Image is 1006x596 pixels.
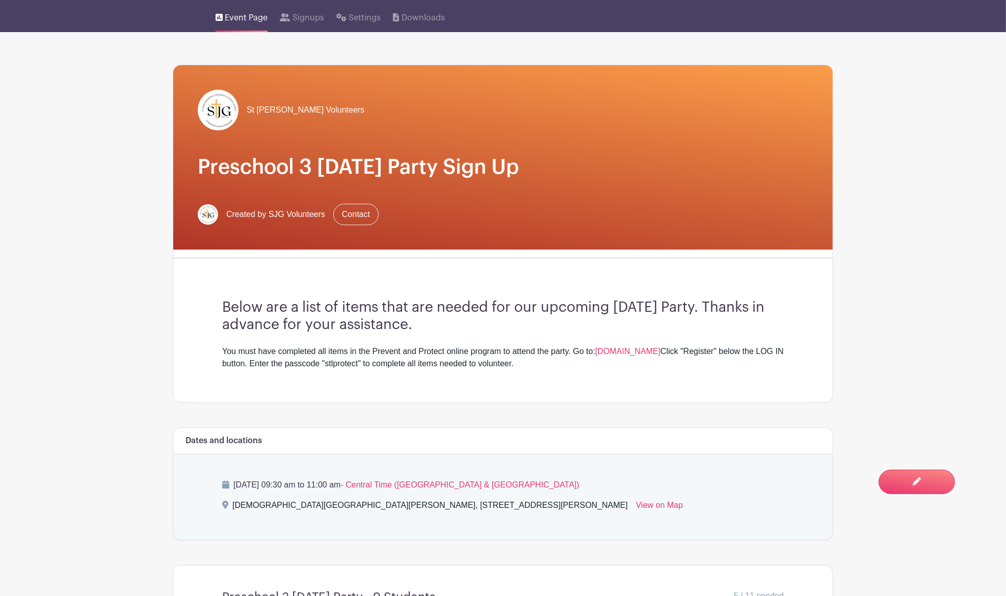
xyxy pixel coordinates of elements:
div: [DEMOGRAPHIC_DATA][GEOGRAPHIC_DATA][PERSON_NAME], [STREET_ADDRESS][PERSON_NAME] [232,499,628,516]
img: Logo%20jpg.jpg [198,204,218,225]
a: [DOMAIN_NAME] [595,347,660,356]
div: You must have completed all items in the Prevent and Protect online program to attend the party. ... [222,345,784,370]
a: Contact [333,204,379,225]
h1: Preschool 3 [DATE] Party Sign Up [198,155,808,179]
span: Settings [349,12,381,24]
h3: Below are a list of items that are needed for our upcoming [DATE] Party. Thanks in advance for yo... [222,299,784,333]
span: Downloads [402,12,445,24]
p: [DATE] 09:30 am to 11:00 am [222,479,784,491]
span: Created by SJG Volunteers [226,208,325,221]
span: St [PERSON_NAME] Volunteers [247,104,364,116]
span: - Central Time ([GEOGRAPHIC_DATA] & [GEOGRAPHIC_DATA]) [340,480,579,489]
a: View on Map [636,499,683,516]
h6: Dates and locations [186,436,262,446]
img: Logo%20jpg.jpg [198,90,239,130]
span: Event Page [225,12,268,24]
span: Signups [293,12,324,24]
